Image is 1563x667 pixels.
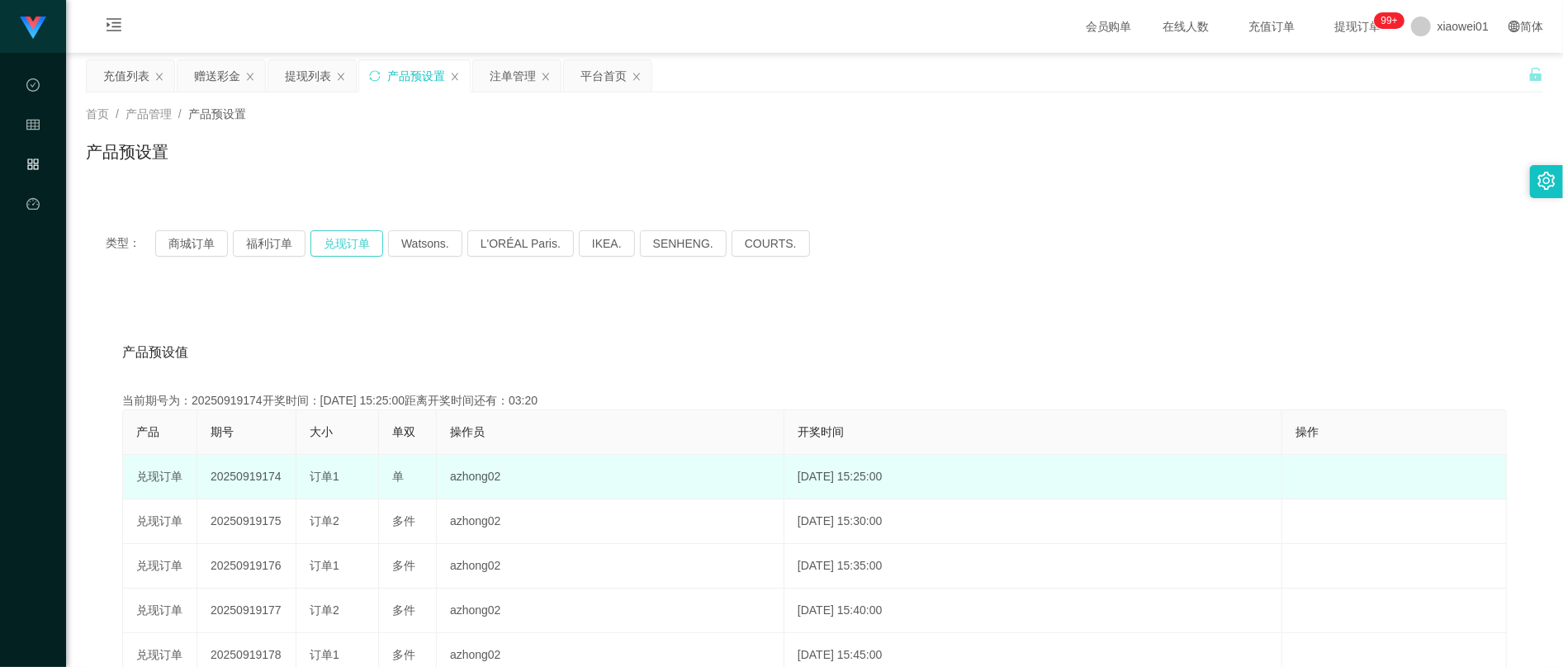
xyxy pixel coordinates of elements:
[197,544,296,589] td: 20250919176
[640,230,727,257] button: SENHENG.
[1375,12,1404,29] sup: 1220
[784,499,1282,544] td: [DATE] 15:30:00
[388,230,462,257] button: Watsons.
[86,140,168,164] h1: 产品预设置
[103,60,149,92] div: 充值列表
[86,1,142,54] i: 图标: menu-unfold
[126,107,172,121] span: 产品管理
[211,425,234,438] span: 期号
[26,158,40,305] span: 产品管理
[310,648,339,661] span: 订单1
[26,111,40,144] i: 图标: table
[122,343,188,362] span: 产品预设值
[392,425,415,438] span: 单双
[26,150,40,183] i: 图标: appstore-o
[310,230,383,257] button: 兑现订单
[122,392,1507,409] div: 当前期号为：20250919174开奖时间：[DATE] 15:25:00距离开奖时间还有：03:20
[392,559,415,572] span: 多件
[1327,21,1390,32] span: 提现订单
[732,230,810,257] button: COURTS.
[632,72,642,82] i: 图标: close
[336,72,346,82] i: 图标: close
[1295,425,1319,438] span: 操作
[450,72,460,82] i: 图标: close
[123,589,197,633] td: 兑现订单
[310,514,339,527] span: 订单2
[1537,172,1556,190] i: 图标: setting
[579,230,635,257] button: IKEA.
[437,455,784,499] td: azhong02
[154,72,164,82] i: 图标: close
[369,70,381,82] i: 图标: sync
[310,603,339,617] span: 订单2
[1241,21,1304,32] span: 充值订单
[188,107,246,121] span: 产品预设置
[123,544,197,589] td: 兑现订单
[467,230,574,257] button: L'ORÉAL Paris.
[490,60,536,92] div: 注单管理
[245,72,255,82] i: 图标: close
[1528,67,1543,82] i: 图标: unlock
[26,79,40,226] span: 数据中心
[155,230,228,257] button: 商城订单
[784,544,1282,589] td: [DATE] 15:35:00
[541,72,551,82] i: 图标: close
[580,60,627,92] div: 平台首页
[310,470,339,483] span: 订单1
[197,499,296,544] td: 20250919175
[1509,21,1520,32] i: 图标: global
[310,559,339,572] span: 订单1
[233,230,305,257] button: 福利订单
[194,60,240,92] div: 赠送彩金
[26,71,40,104] i: 图标: check-circle-o
[123,499,197,544] td: 兑现订单
[136,425,159,438] span: 产品
[392,603,415,617] span: 多件
[392,514,415,527] span: 多件
[387,60,445,92] div: 产品预设置
[437,544,784,589] td: azhong02
[392,648,415,661] span: 多件
[106,230,155,257] span: 类型：
[784,589,1282,633] td: [DATE] 15:40:00
[116,107,119,121] span: /
[784,455,1282,499] td: [DATE] 15:25:00
[437,589,784,633] td: azhong02
[123,455,197,499] td: 兑现订单
[86,107,109,121] span: 首页
[26,188,40,355] a: 图标: dashboard平台首页
[20,17,46,40] img: logo.9652507e.png
[26,119,40,266] span: 会员管理
[197,589,296,633] td: 20250919177
[178,107,182,121] span: /
[798,425,844,438] span: 开奖时间
[450,425,485,438] span: 操作员
[437,499,784,544] td: azhong02
[285,60,331,92] div: 提现列表
[197,455,296,499] td: 20250919174
[392,470,404,483] span: 单
[1155,21,1218,32] span: 在线人数
[310,425,333,438] span: 大小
